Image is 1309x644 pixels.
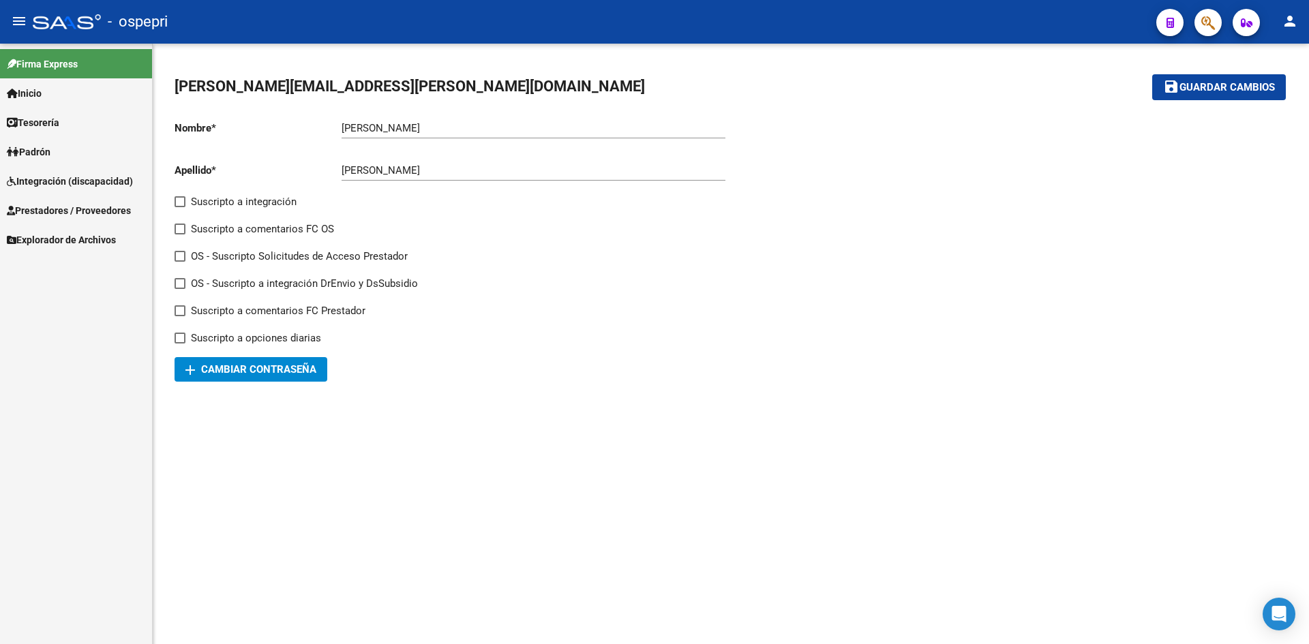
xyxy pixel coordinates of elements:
[191,221,334,237] span: Suscripto a comentarios FC OS
[7,144,50,159] span: Padrón
[7,174,133,189] span: Integración (discapacidad)
[191,194,297,210] span: Suscripto a integración
[175,121,342,136] p: Nombre
[175,163,342,178] p: Apellido
[175,78,645,95] span: [PERSON_NAME][EMAIL_ADDRESS][PERSON_NAME][DOMAIN_NAME]
[11,13,27,29] mat-icon: menu
[191,330,321,346] span: Suscripto a opciones diarias
[1282,13,1298,29] mat-icon: person
[191,275,418,292] span: OS - Suscripto a integración DrEnvio y DsSubsidio
[7,203,131,218] span: Prestadores / Proveedores
[191,303,365,319] span: Suscripto a comentarios FC Prestador
[182,362,198,378] mat-icon: add
[108,7,168,37] span: - ospepri
[1152,74,1286,99] button: Guardar cambios
[7,86,42,101] span: Inicio
[175,357,327,382] button: Cambiar Contraseña
[191,248,408,264] span: OS - Suscripto Solicitudes de Acceso Prestador
[7,57,78,72] span: Firma Express
[7,232,116,247] span: Explorador de Archivos
[185,363,316,375] span: Cambiar Contraseña
[1163,78,1179,95] mat-icon: save
[1263,598,1295,630] div: Open Intercom Messenger
[1179,82,1275,94] span: Guardar cambios
[7,115,59,130] span: Tesorería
